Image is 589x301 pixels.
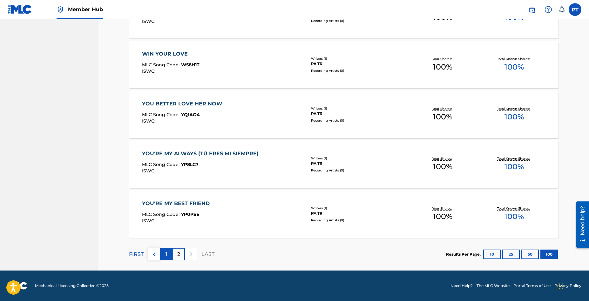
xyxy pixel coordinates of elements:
[433,161,452,172] span: 100 %
[311,168,407,173] div: Recording Artists ( 0 )
[8,5,32,14] img: MLC Logo
[142,68,157,74] span: ISWC :
[497,156,531,161] p: Total Known Shares:
[497,57,531,61] p: Total Known Shares:
[502,250,520,259] button: 25
[569,3,581,16] div: User Menu
[545,6,552,13] img: help
[557,271,589,301] iframe: Chat Widget
[477,283,510,289] a: The MLC Website
[504,211,524,222] span: 100 %
[129,90,559,138] a: YOU BETTER LOVE HER NOWMLC Song Code:YQ1AO4ISWC:Writers (1)PA TRRecording Artists (0)Your Shares:...
[311,56,407,61] div: Writers ( 1 )
[433,211,452,222] span: 100 %
[483,250,501,259] button: 10
[433,61,452,73] span: 100 %
[513,283,551,289] a: Portal Terms of Use
[142,18,157,24] span: ISWC :
[201,251,214,258] p: LAST
[497,206,531,211] p: Total Known Shares:
[559,277,563,296] div: Drag
[181,162,199,167] span: YP8LC7
[142,150,262,157] div: YOU'RE MY ALWAYS (TÚ ERES MI SIEMPRE)
[311,106,407,111] div: Writers ( 1 )
[129,41,559,88] a: WIN YOUR LOVEMLC Song Code:W58H1TISWC:Writers (1)PA TRRecording Artists (0)Your Shares:100%Total ...
[311,156,407,161] div: Writers ( 1 )
[432,206,453,211] p: Your Shares:
[181,211,199,217] span: YP0PSE
[142,211,181,217] span: MLC Song Code :
[446,251,482,257] p: Results Per Page:
[450,283,473,289] a: Need Help?
[142,118,157,124] span: ISWC :
[504,161,524,172] span: 100 %
[311,206,407,211] div: Writers ( 1 )
[554,283,581,289] a: Privacy Policy
[311,118,407,123] div: Recording Artists ( 0 )
[311,218,407,223] div: Recording Artists ( 0 )
[311,211,407,216] div: PA TR
[528,6,536,13] img: search
[432,156,453,161] p: Your Shares:
[311,61,407,67] div: PA TR
[504,111,524,123] span: 100 %
[142,162,181,167] span: MLC Song Code :
[142,100,226,108] div: YOU BETTER LOVE HER NOW
[68,6,103,13] span: Member Hub
[142,168,157,174] span: ISWC :
[432,106,453,111] p: Your Shares:
[142,50,200,58] div: WIN YOUR LOVE
[311,111,407,117] div: PA TR
[311,68,407,73] div: Recording Artists ( 0 )
[433,111,452,123] span: 100 %
[571,198,589,251] iframe: Resource Center
[525,3,538,16] a: Public Search
[311,18,407,23] div: Recording Artists ( 0 )
[142,218,157,224] span: ISWC :
[166,251,167,258] p: 1
[540,250,558,259] button: 100
[432,57,453,61] p: Your Shares:
[181,112,200,117] span: YQ1AO4
[181,62,200,68] span: W58H1T
[129,190,559,238] a: YOU'RE MY BEST FRIENDMLC Song Code:YP0PSEISWC:Writers (1)PA TRRecording Artists (0)Your Shares:10...
[142,62,181,68] span: MLC Song Code :
[8,282,27,290] img: logo
[150,251,158,258] img: left
[504,61,524,73] span: 100 %
[142,112,181,117] span: MLC Song Code :
[311,161,407,166] div: PA TR
[142,200,213,207] div: YOU'RE MY BEST FRIEND
[559,6,565,13] div: Notifications
[542,3,555,16] div: Help
[129,140,559,188] a: YOU'RE MY ALWAYS (TÚ ERES MI SIEMPRE)MLC Song Code:YP8LC7ISWC:Writers (1)PA TRRecording Artists (...
[129,251,144,258] p: FIRST
[177,251,180,258] p: 2
[57,6,64,13] img: Top Rightsholder
[497,106,531,111] p: Total Known Shares:
[521,250,539,259] button: 50
[35,283,109,289] span: Mechanical Licensing Collective © 2025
